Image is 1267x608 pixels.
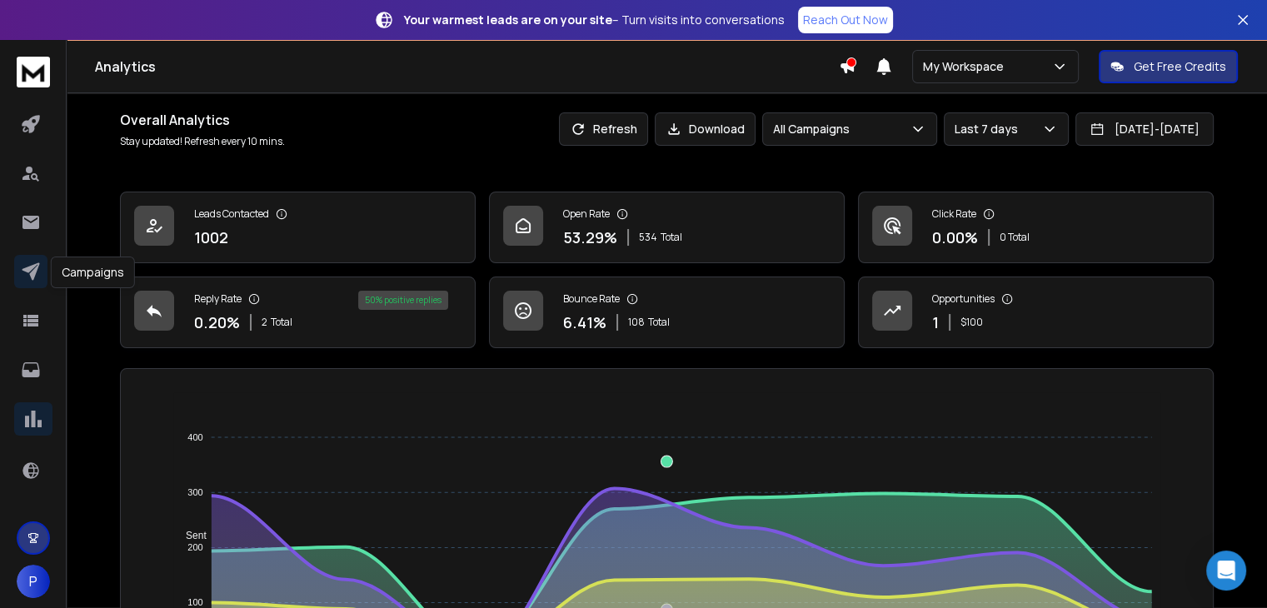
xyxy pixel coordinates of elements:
a: Opportunities1$100 [858,277,1214,348]
span: 534 [639,231,657,244]
a: Reply Rate0.20%2Total50% positive replies [120,277,476,348]
span: Total [661,231,682,244]
p: Opportunities [932,292,995,306]
div: Campaigns [51,257,135,288]
p: Open Rate [563,207,610,221]
p: Refresh [593,121,637,137]
p: – Turn visits into conversations [404,12,785,28]
a: Reach Out Now [798,7,893,33]
button: Refresh [559,112,648,146]
h1: Overall Analytics [120,110,285,130]
p: All Campaigns [773,121,856,137]
p: My Workspace [923,58,1010,75]
a: Leads Contacted1002 [120,192,476,263]
p: 0.00 % [932,226,978,249]
div: 50 % positive replies [358,291,448,310]
tspan: 100 [187,597,202,607]
tspan: 400 [187,432,202,442]
p: Click Rate [932,207,976,221]
p: Stay updated! Refresh every 10 mins. [120,135,285,148]
button: [DATE]-[DATE] [1075,112,1214,146]
strong: Your warmest leads are on your site [404,12,612,27]
p: 53.29 % [563,226,617,249]
button: P [17,565,50,598]
p: Download [689,121,745,137]
a: Bounce Rate6.41%108Total [489,277,845,348]
p: 1 [932,311,939,334]
p: Last 7 days [955,121,1025,137]
span: 108 [628,316,645,329]
p: Reach Out Now [803,12,888,28]
span: Sent [173,530,207,541]
tspan: 300 [187,487,202,497]
a: Click Rate0.00%0 Total [858,192,1214,263]
p: Get Free Credits [1134,58,1226,75]
button: Download [655,112,756,146]
tspan: 200 [187,542,202,552]
p: $ 100 [960,316,983,329]
p: 0.20 % [194,311,240,334]
div: Open Intercom Messenger [1206,551,1246,591]
p: 6.41 % [563,311,606,334]
span: 2 [262,316,267,329]
a: Open Rate53.29%534Total [489,192,845,263]
img: logo [17,57,50,87]
span: Total [271,316,292,329]
button: Get Free Credits [1099,50,1238,83]
p: Reply Rate [194,292,242,306]
span: Total [648,316,670,329]
p: 0 Total [1000,231,1030,244]
p: 1002 [194,226,228,249]
h1: Analytics [95,57,839,77]
p: Bounce Rate [563,292,620,306]
p: Leads Contacted [194,207,269,221]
